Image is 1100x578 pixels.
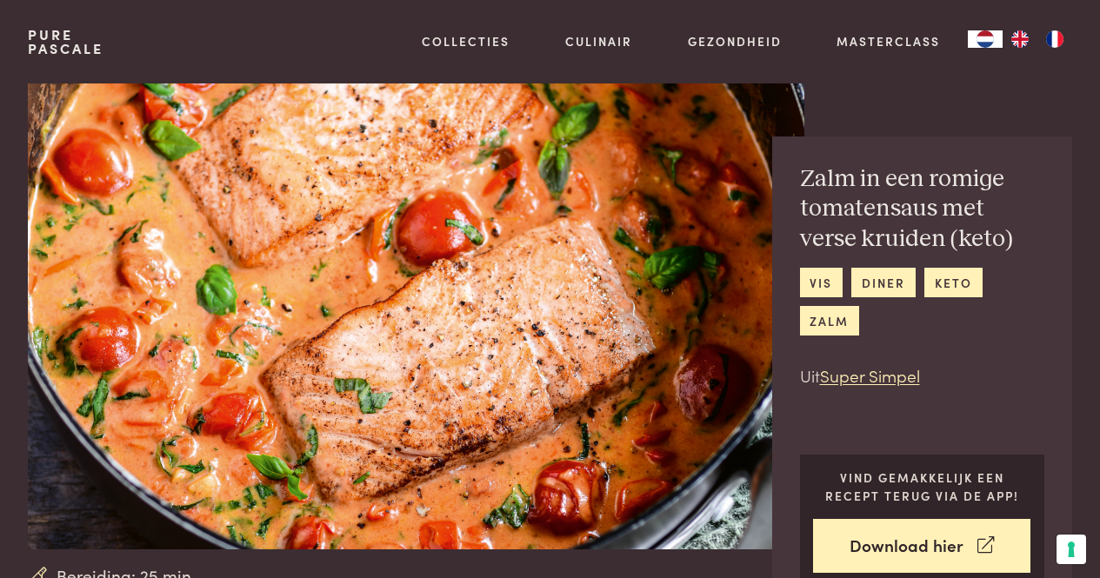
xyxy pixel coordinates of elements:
[837,32,940,50] a: Masterclass
[28,28,103,56] a: PurePascale
[968,30,1003,48] div: Language
[800,268,843,296] a: vis
[800,306,859,335] a: zalm
[813,519,1030,574] a: Download hier
[800,164,1045,255] h2: Zalm in een romige tomatensaus met verse kruiden (keto)
[820,363,920,387] a: Super Simpel
[800,363,1045,389] p: Uit
[851,268,915,296] a: diner
[422,32,510,50] a: Collecties
[1003,30,1072,48] ul: Language list
[1057,535,1086,564] button: Uw voorkeuren voor toestemming voor trackingtechnologieën
[28,83,804,549] img: Zalm in een romige tomatensaus met verse kruiden (keto)
[688,32,782,50] a: Gezondheid
[968,30,1003,48] a: NL
[1037,30,1072,48] a: FR
[1003,30,1037,48] a: EN
[565,32,632,50] a: Culinair
[968,30,1072,48] aside: Language selected: Nederlands
[813,468,1030,504] p: Vind gemakkelijk een recept terug via de app!
[924,268,982,296] a: keto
